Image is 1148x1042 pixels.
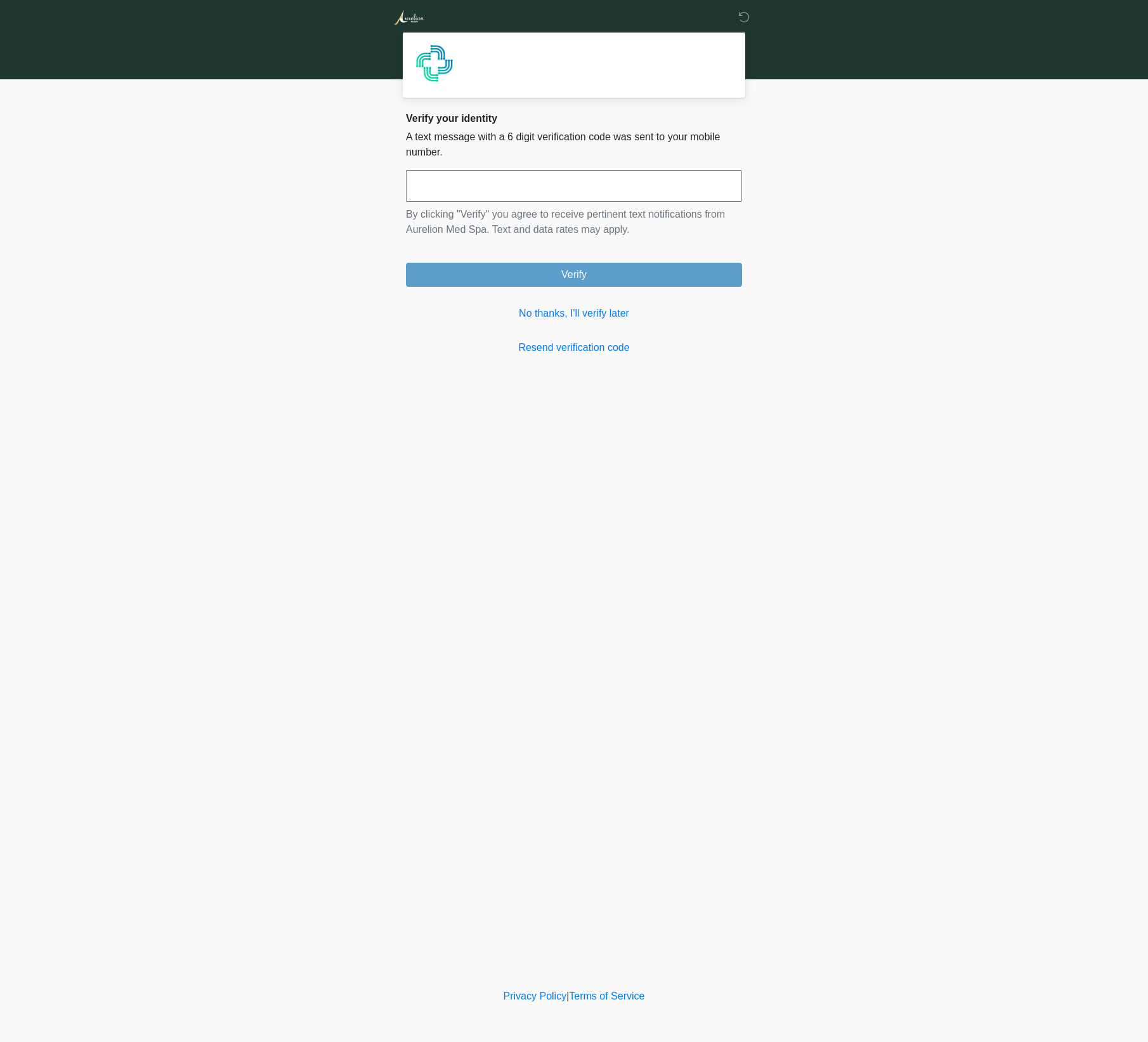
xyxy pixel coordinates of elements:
a: | [566,991,569,1001]
a: No thanks, I'll verify later [406,306,742,321]
a: Terms of Service [569,991,644,1001]
p: A text message with a 6 digit verification code was sent to your mobile number. [406,129,742,160]
p: By clicking "Verify" you agree to receive pertinent text notifications from Aurelion Med Spa. Tex... [406,207,742,237]
img: Aurelion Med Spa Logo [393,10,424,25]
button: Verify [406,263,742,287]
img: Agent Avatar [415,44,453,82]
a: Privacy Policy [504,991,567,1001]
h2: Verify your identity [406,112,742,124]
a: Resend verification code [406,340,742,355]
